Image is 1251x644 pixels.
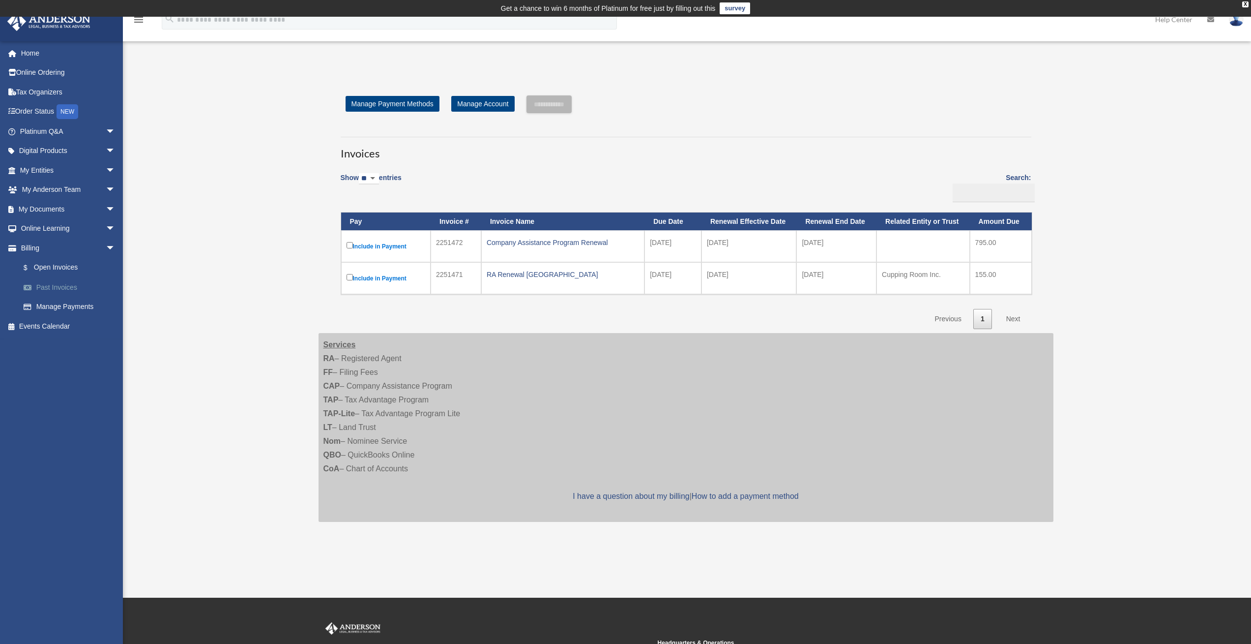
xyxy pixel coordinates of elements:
strong: TAP [323,396,339,404]
a: Platinum Q&Aarrow_drop_down [7,122,130,141]
a: Past Invoices [14,277,130,297]
input: Include in Payment [347,274,353,280]
a: Events Calendar [7,316,130,336]
a: Online Learningarrow_drop_down [7,219,130,239]
a: Tax Organizers [7,82,130,102]
a: Online Ordering [7,63,130,83]
a: Order StatusNEW [7,102,130,122]
td: Cupping Room Inc. [876,262,970,294]
a: $Open Invoices [14,258,125,278]
div: NEW [57,104,78,119]
td: 2251472 [431,230,481,262]
a: 1 [973,309,992,329]
th: Renewal Effective Date: activate to sort column ascending [701,213,797,231]
th: Pay: activate to sort column descending [341,213,431,231]
a: My Entitiesarrow_drop_down [7,160,130,180]
th: Related Entity or Trust: activate to sort column ascending [876,213,970,231]
strong: FF [323,368,333,376]
strong: Nom [323,437,341,445]
a: My Documentsarrow_drop_down [7,199,130,219]
label: Include in Payment [347,272,425,284]
a: Billingarrow_drop_down [7,238,130,258]
i: search [164,13,175,24]
a: survey [720,2,750,14]
a: Previous [927,309,968,329]
strong: CoA [323,464,340,473]
a: Manage Payments [14,297,130,317]
select: Showentries [359,173,379,184]
span: arrow_drop_down [106,122,125,142]
td: [DATE] [796,230,876,262]
td: [DATE] [644,230,701,262]
a: Next [999,309,1028,329]
h3: Invoices [341,137,1031,161]
span: $ [29,262,34,274]
p: | [323,490,1048,503]
a: I have a question about my billing [573,492,689,500]
td: 155.00 [970,262,1032,294]
span: arrow_drop_down [106,180,125,200]
label: Search: [949,172,1031,202]
span: arrow_drop_down [106,219,125,239]
strong: Services [323,340,356,349]
td: 795.00 [970,230,1032,262]
div: RA Renewal [GEOGRAPHIC_DATA] [487,268,639,281]
img: Anderson Advisors Platinum Portal [4,12,93,31]
strong: QBO [323,451,341,459]
th: Renewal End Date: activate to sort column ascending [796,213,876,231]
th: Due Date: activate to sort column ascending [644,213,701,231]
strong: RA [323,354,335,363]
div: Get a chance to win 6 months of Platinum for free just by filling out this [501,2,716,14]
strong: LT [323,423,332,431]
a: Home [7,43,130,63]
a: Manage Payment Methods [346,96,439,112]
div: Company Assistance Program Renewal [487,236,639,249]
a: Digital Productsarrow_drop_down [7,141,130,161]
td: [DATE] [644,262,701,294]
th: Amount Due: activate to sort column ascending [970,213,1032,231]
a: My Anderson Teamarrow_drop_down [7,180,130,200]
span: arrow_drop_down [106,199,125,219]
a: How to add a payment method [692,492,799,500]
img: Anderson Advisors Platinum Portal [323,622,382,635]
a: menu [133,17,145,26]
span: arrow_drop_down [106,141,125,161]
label: Show entries [341,172,402,194]
div: – Registered Agent – Filing Fees – Company Assistance Program – Tax Advantage Program – Tax Advan... [319,333,1053,522]
img: User Pic [1229,12,1244,27]
div: close [1242,1,1249,7]
td: [DATE] [701,230,797,262]
strong: CAP [323,382,340,390]
strong: TAP-Lite [323,409,355,418]
input: Include in Payment [347,242,353,248]
label: Include in Payment [347,240,425,252]
td: 2251471 [431,262,481,294]
td: [DATE] [796,262,876,294]
td: [DATE] [701,262,797,294]
th: Invoice #: activate to sort column ascending [431,213,481,231]
i: menu [133,14,145,26]
a: Manage Account [451,96,514,112]
span: arrow_drop_down [106,238,125,258]
span: arrow_drop_down [106,160,125,181]
input: Search: [953,184,1035,202]
th: Invoice Name: activate to sort column ascending [481,213,644,231]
